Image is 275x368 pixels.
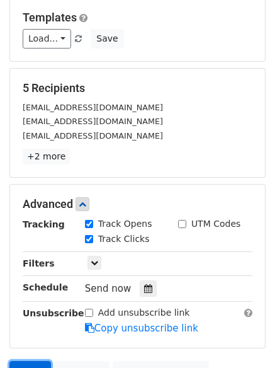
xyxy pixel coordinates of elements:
strong: Tracking [23,219,65,229]
label: Add unsubscribe link [98,306,190,319]
a: Templates [23,11,77,24]
iframe: Chat Widget [212,308,275,368]
small: [EMAIL_ADDRESS][DOMAIN_NAME] [23,117,163,126]
strong: Schedule [23,282,68,292]
small: [EMAIL_ADDRESS][DOMAIN_NAME] [23,103,163,112]
label: Track Opens [98,217,152,231]
small: [EMAIL_ADDRESS][DOMAIN_NAME] [23,131,163,141]
h5: Advanced [23,197,252,211]
label: UTM Codes [191,217,240,231]
button: Save [91,29,123,49]
span: Send now [85,283,132,294]
a: Load... [23,29,71,49]
label: Track Clicks [98,233,150,246]
a: +2 more [23,149,70,164]
strong: Unsubscribe [23,308,84,318]
a: Copy unsubscribe link [85,323,198,334]
strong: Filters [23,258,55,268]
h5: 5 Recipients [23,81,252,95]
